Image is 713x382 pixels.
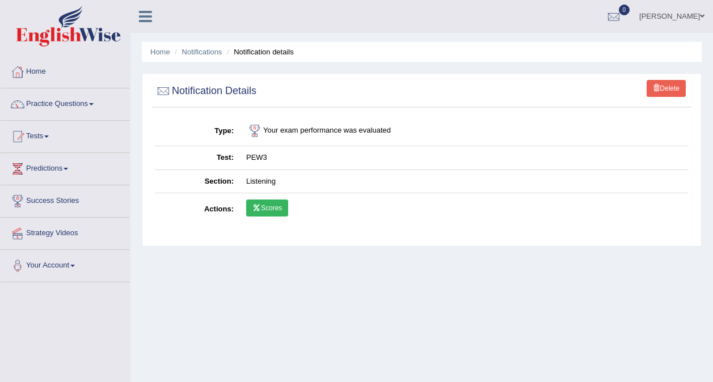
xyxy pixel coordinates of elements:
[246,200,288,217] a: Scores
[155,169,240,193] th: Section
[1,185,130,214] a: Success Stories
[1,218,130,246] a: Strategy Videos
[1,56,130,84] a: Home
[155,83,256,100] h2: Notification Details
[1,121,130,149] a: Tests
[1,153,130,181] a: Predictions
[1,250,130,278] a: Your Account
[150,48,170,56] a: Home
[182,48,222,56] a: Notifications
[240,116,689,146] td: Your exam performance was evaluated
[619,5,630,15] span: 0
[155,193,240,226] th: Actions
[155,146,240,170] th: Test
[240,146,689,170] td: PEW3
[224,46,294,57] li: Notification details
[155,116,240,146] th: Type
[1,88,130,117] a: Practice Questions
[647,80,686,97] a: Delete
[240,169,689,193] td: Listening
